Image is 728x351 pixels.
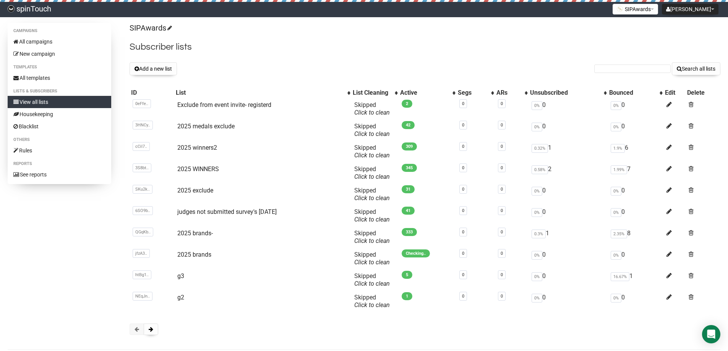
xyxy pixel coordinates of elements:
span: 0% [532,251,542,260]
span: Skipped [354,144,390,159]
div: Edit [665,89,684,97]
a: 2025 brands- [177,230,213,237]
h2: Subscriber lists [130,40,720,54]
a: 0 [462,187,464,192]
a: 0 [501,187,503,192]
a: 0 [462,208,464,213]
span: 0.58% [532,165,548,174]
a: 2025 medals exclude [177,123,235,130]
img: 1.png [617,6,623,12]
span: 0% [611,187,621,196]
div: List [176,89,344,97]
a: All campaigns [8,36,111,48]
a: Click to clean [354,152,390,159]
div: Delete [687,89,719,97]
span: Skipped [354,272,390,287]
a: Click to clean [354,194,390,202]
th: ID: No sort applied, sorting is disabled [130,87,174,98]
a: Click to clean [354,216,390,223]
a: Exclude from event invite- registerd [177,101,271,108]
span: 0% [532,123,542,131]
span: Skipped [354,123,390,137]
th: Segs: No sort applied, activate to apply an ascending sort [456,87,495,98]
th: Active: No sort applied, activate to apply an ascending sort [399,87,456,98]
span: 1.99% [611,165,627,174]
th: List: No sort applied, activate to apply an ascending sort [174,87,351,98]
td: 1 [608,269,663,291]
button: [PERSON_NAME] [662,4,718,15]
th: ARs: No sort applied, activate to apply an ascending sort [495,87,529,98]
th: List Cleaning: No sort applied, activate to apply an ascending sort [351,87,399,98]
span: Skipped [354,165,390,180]
button: Search all lists [672,62,720,75]
span: jfzA3.. [133,249,150,258]
a: judges not submitted survey's [DATE] [177,208,277,215]
a: Click to clean [354,237,390,244]
td: 0 [529,184,607,205]
div: Segs [458,89,487,97]
a: SIPAwards [130,23,171,32]
a: 2025 exclude [177,187,213,194]
li: Campaigns [8,26,111,36]
span: 6SO9b.. [133,206,153,215]
span: Checking.. [402,249,430,257]
span: 0% [611,294,621,302]
td: 0 [608,98,663,120]
span: 0% [611,123,621,131]
a: 0 [501,144,503,149]
th: Unsubscribed: No sort applied, activate to apply an ascending sort [529,87,607,98]
div: Active [400,89,449,97]
td: 0 [608,248,663,269]
th: Delete: No sort applied, sorting is disabled [686,87,720,98]
span: SKu2k.. [133,185,152,194]
li: Lists & subscribers [8,87,111,96]
span: 0% [611,101,621,110]
td: 8 [608,226,663,248]
span: 309 [402,142,417,150]
span: 0% [532,272,542,281]
a: Blacklist [8,120,111,133]
th: Edit: No sort applied, sorting is disabled [663,87,686,98]
a: 0 [462,251,464,256]
a: 2025 brands [177,251,211,258]
a: 0 [462,165,464,170]
span: 1 [402,292,412,300]
li: Templates [8,63,111,72]
a: See reports [8,168,111,181]
span: 2.35% [611,230,627,238]
td: 1 [529,141,607,162]
li: Others [8,135,111,144]
span: 16.67% [611,272,629,281]
span: Skipped [354,230,390,244]
span: 41 [402,207,415,215]
span: 2 [402,100,412,108]
span: 0% [532,294,542,302]
td: 0 [529,269,607,291]
span: Skipped [354,208,390,223]
div: Unsubscribed [530,89,600,97]
span: NEqJn.. [133,292,152,301]
span: htBg1.. [133,270,151,279]
div: ID [131,89,173,97]
a: Rules [8,144,111,157]
a: 0 [501,165,503,170]
a: Click to clean [354,109,390,116]
a: 0 [462,101,464,106]
td: 0 [529,205,607,226]
a: 0 [501,272,503,277]
a: All templates [8,72,111,84]
td: 0 [529,98,607,120]
a: 0 [501,123,503,128]
a: Click to clean [354,173,390,180]
a: 2025 WINNERS [177,165,219,173]
a: 0 [462,230,464,235]
a: g3 [177,272,184,280]
a: g2 [177,294,184,301]
a: 0 [501,230,503,235]
th: Bounced: No sort applied, activate to apply an ascending sort [608,87,663,98]
a: 0 [501,208,503,213]
div: Bounced [609,89,656,97]
button: SIPAwards [613,4,658,15]
span: 1.9% [611,144,625,153]
td: 7 [608,162,663,184]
